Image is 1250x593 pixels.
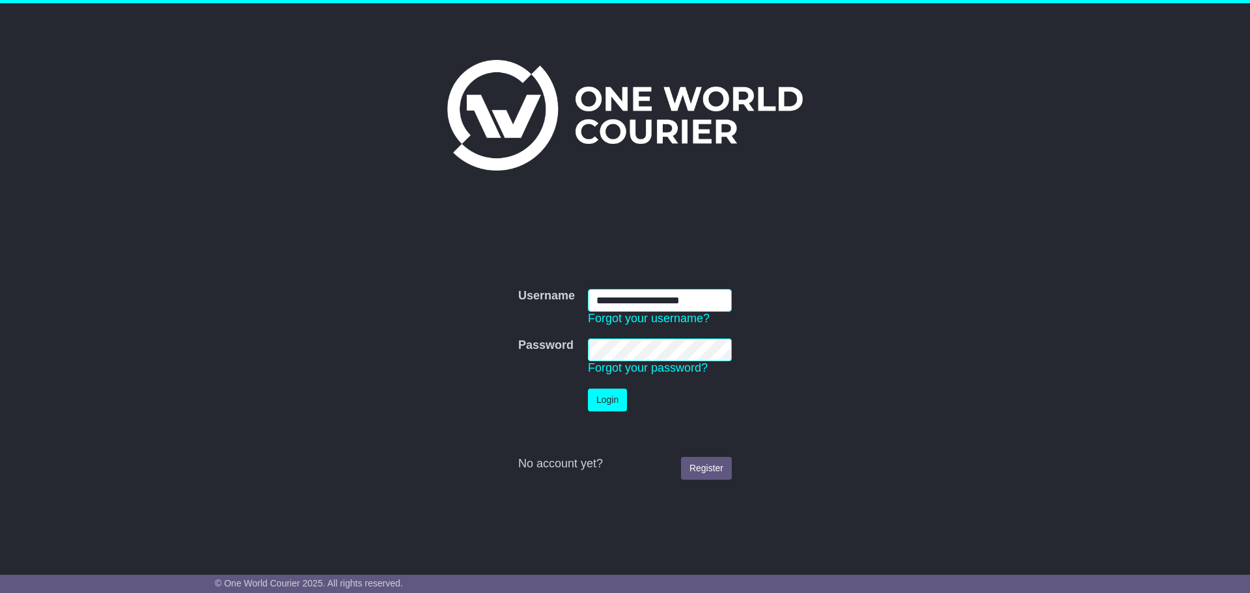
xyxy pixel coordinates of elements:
[681,457,732,480] a: Register
[588,312,710,325] a: Forgot your username?
[588,389,627,411] button: Login
[447,60,803,171] img: One World
[215,578,403,588] span: © One World Courier 2025. All rights reserved.
[518,289,575,303] label: Username
[518,457,732,471] div: No account yet?
[588,361,708,374] a: Forgot your password?
[518,338,574,353] label: Password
